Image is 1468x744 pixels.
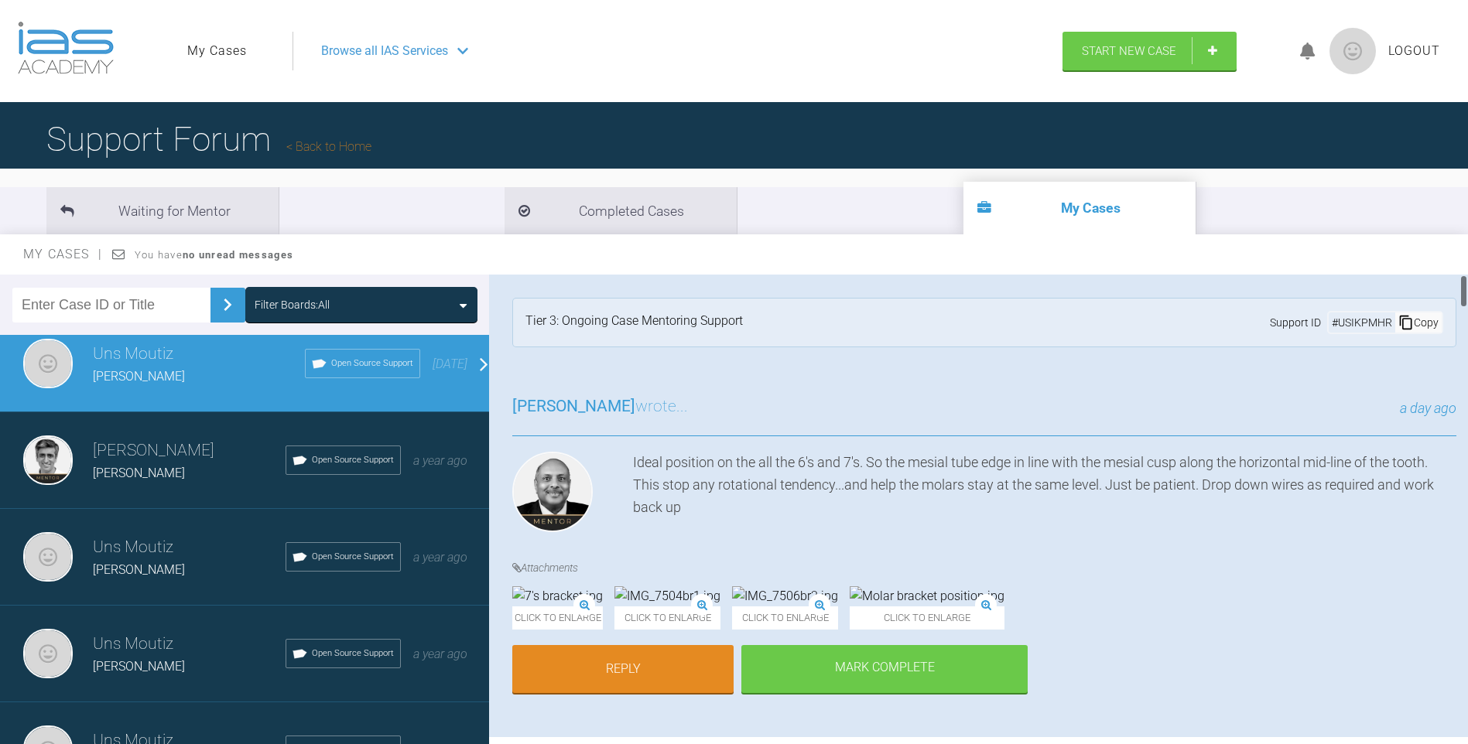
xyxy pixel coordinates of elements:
span: [PERSON_NAME] [93,562,185,577]
span: Click to enlarge [614,606,720,630]
span: [PERSON_NAME] [512,397,635,415]
li: My Cases [963,182,1196,234]
span: Open Source Support [312,453,394,467]
img: Asif Chatoo [23,435,73,485]
a: My Cases [187,41,247,61]
span: Open Source Support [312,550,394,564]
span: Support ID [1270,314,1321,331]
img: IMG_7506br2.jpg [732,586,838,606]
span: [PERSON_NAME] [93,369,185,384]
span: Open Source Support [312,647,394,660]
div: Copy [1395,312,1442,333]
h3: Uns Moutiz [93,341,305,367]
span: Browse all IAS Services [321,41,448,61]
div: Ideal position on the all the 6's and 7's. So the mesial tube edge in line with the mesial cusp a... [633,452,1456,538]
a: Back to Home [286,139,371,154]
span: My Cases [23,247,103,261]
span: [PERSON_NAME] [93,659,185,674]
span: Click to enlarge [732,606,838,630]
img: Molar bracket position.jpg [850,586,1004,606]
a: Reply [512,645,734,693]
h3: Uns Moutiz [93,534,286,561]
span: a year ago [413,453,467,468]
h3: [PERSON_NAME] [93,438,286,464]
img: Uns Moutiz [23,339,73,388]
div: # USIKPMHR [1329,314,1395,331]
h3: Uns Moutiz [93,631,286,657]
img: IMG_7504br1.jpg [614,586,720,606]
span: [DATE] [433,357,467,371]
h4: Attachments [512,559,1456,576]
span: Open Source Support [331,357,413,370]
img: chevronRight.28bd32b0.svg [215,292,240,317]
a: Start New Case [1063,32,1237,70]
img: Uns Moutiz [23,629,73,678]
img: profile.png [1329,28,1376,74]
div: Tier 3: Ongoing Case Mentoring Support [525,311,743,334]
li: Waiting for Mentor [46,187,279,234]
img: 7's bracket.jpg [512,586,603,606]
strong: no unread messages [183,249,293,261]
span: a year ago [413,550,467,565]
span: Start New Case [1082,44,1176,58]
h3: wrote... [512,394,688,420]
img: logo-light.3e3ef733.png [18,22,114,74]
span: Click to enlarge [850,606,1004,630]
li: Completed Cases [505,187,737,234]
span: a day ago [1400,400,1456,416]
span: [PERSON_NAME] [93,466,185,480]
input: Enter Case ID or Title [12,288,210,323]
div: Mark Complete [741,645,1028,693]
span: a year ago [413,647,467,661]
span: Click to enlarge [512,606,603,630]
span: You have [135,249,293,261]
h1: Support Forum [46,112,371,166]
img: Uns Moutiz [23,532,73,582]
div: Filter Boards: All [255,296,330,313]
img: Utpalendu Bose [512,452,593,532]
a: Logout [1388,41,1440,61]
